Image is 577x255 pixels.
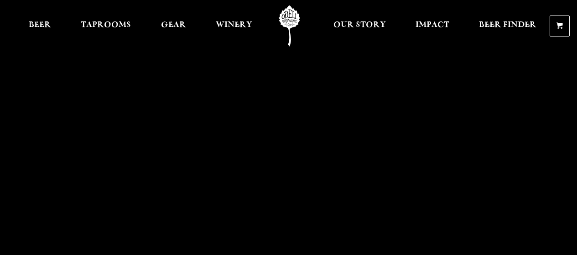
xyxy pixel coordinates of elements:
[272,5,307,47] a: Odell Home
[473,5,542,47] a: Beer Finder
[216,21,252,29] span: Winery
[29,21,51,29] span: Beer
[23,5,57,47] a: Beer
[155,5,192,47] a: Gear
[161,21,186,29] span: Gear
[75,5,137,47] a: Taprooms
[327,5,392,47] a: Our Story
[410,5,455,47] a: Impact
[81,21,131,29] span: Taprooms
[479,21,536,29] span: Beer Finder
[416,21,449,29] span: Impact
[210,5,258,47] a: Winery
[333,21,386,29] span: Our Story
